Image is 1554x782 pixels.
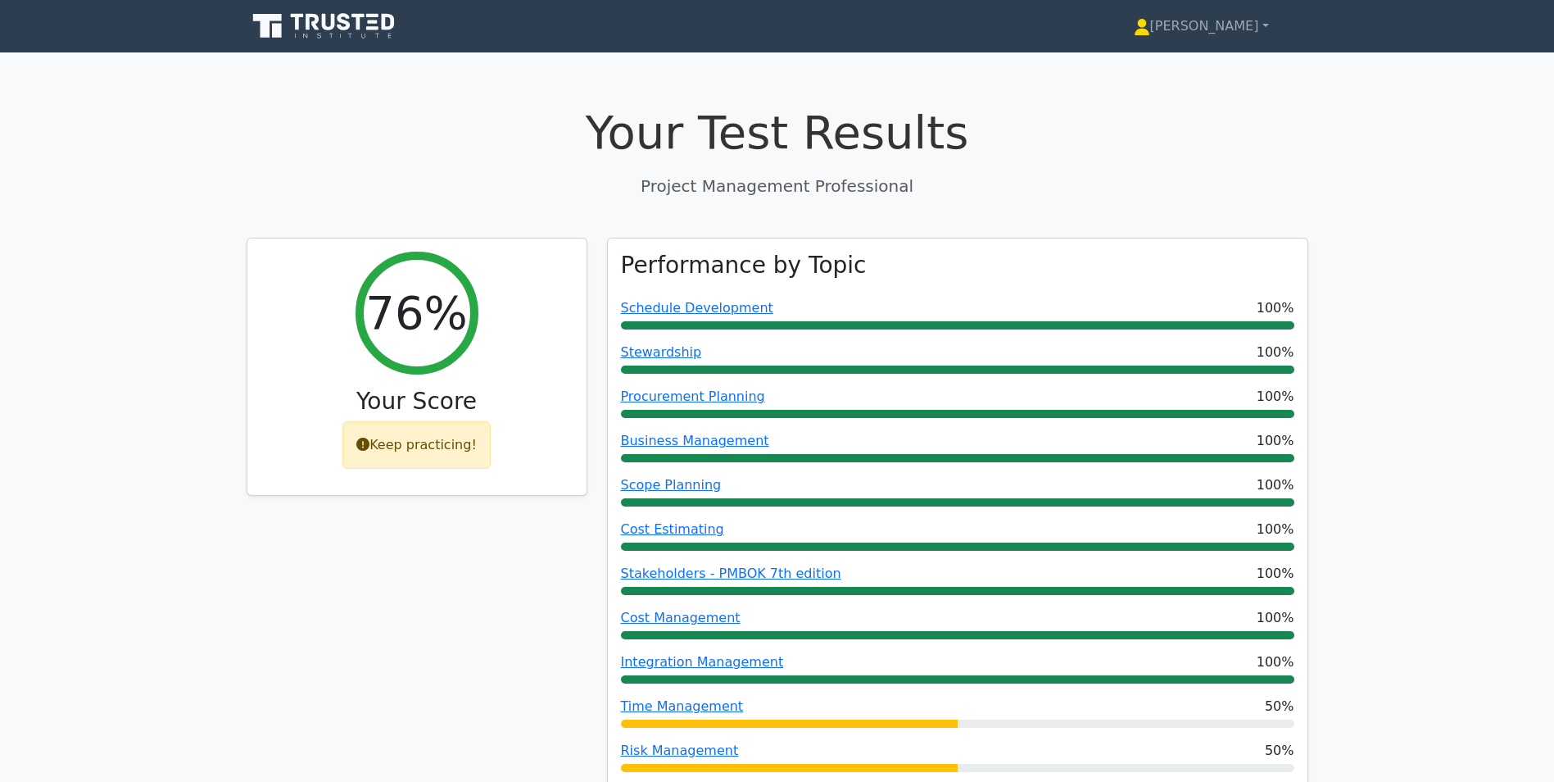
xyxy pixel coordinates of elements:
span: 100% [1257,343,1294,362]
span: 100% [1257,520,1294,539]
h3: Performance by Topic [621,252,867,280]
a: Business Management [621,433,769,448]
a: Risk Management [621,743,739,758]
span: 50% [1265,697,1294,716]
h2: 76% [365,285,467,340]
span: 100% [1257,298,1294,318]
p: Project Management Professional [247,174,1308,198]
a: Cost Management [621,610,741,625]
a: [PERSON_NAME] [1094,10,1308,43]
h3: Your Score [261,388,573,416]
a: Scope Planning [621,477,722,493]
div: Keep practicing! [342,421,491,469]
a: Stewardship [621,344,702,360]
span: 100% [1257,431,1294,451]
a: Time Management [621,698,744,714]
span: 50% [1265,741,1294,761]
a: Cost Estimating [621,521,724,537]
span: 100% [1257,387,1294,407]
span: 100% [1257,608,1294,628]
a: Procurement Planning [621,389,765,404]
a: Stakeholders - PMBOK 7th edition [621,566,841,581]
span: 100% [1257,475,1294,495]
span: 100% [1257,652,1294,672]
h1: Your Test Results [247,105,1308,160]
a: Integration Management [621,654,784,670]
span: 100% [1257,564,1294,584]
a: Schedule Development [621,300,773,316]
